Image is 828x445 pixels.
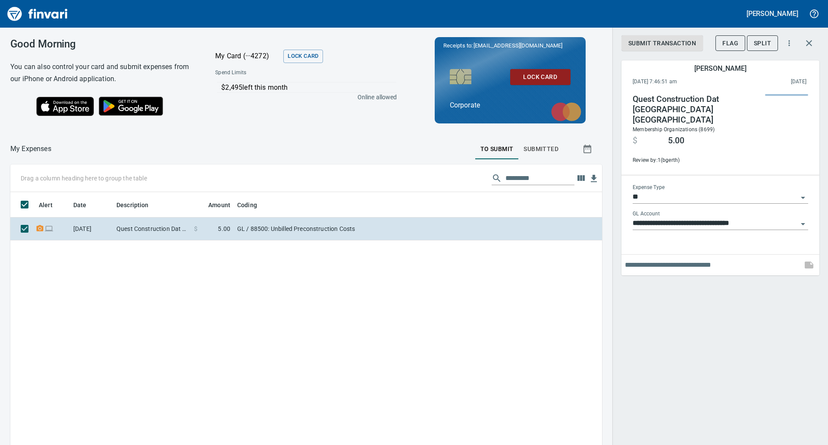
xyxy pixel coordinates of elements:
[194,224,198,233] span: $
[797,192,809,204] button: Open
[633,211,660,217] label: GL Account
[288,51,318,61] span: Lock Card
[754,38,771,49] span: Split
[633,156,756,165] span: Review by: 1 (bgerth)
[780,34,799,53] button: More
[621,35,703,51] button: Submit Transaction
[70,218,113,240] td: [DATE]
[744,7,800,20] button: [PERSON_NAME]
[547,98,586,126] img: mastercard.svg
[215,69,321,77] span: Spend Limits
[797,218,809,230] button: Open
[480,144,514,155] span: To Submit
[10,144,51,154] nav: breadcrumb
[587,172,600,185] button: Download table
[218,224,230,233] span: 5.00
[208,200,230,210] span: Amount
[10,144,51,154] p: My Expenses
[237,200,257,210] span: Coding
[633,78,734,86] span: [DATE] 7:46:51 am
[197,200,230,210] span: Amount
[694,64,746,73] h5: [PERSON_NAME]
[574,139,602,159] button: Show transactions within a particular date range
[799,33,819,54] button: Close transaction
[734,78,806,86] span: This charge was settled by the merchant and appears on the 2025/10/11 statement.
[39,200,64,210] span: Alert
[628,38,696,49] span: Submit Transaction
[10,38,194,50] h3: Good Morning
[35,226,44,231] span: Receipt Required
[450,100,571,110] p: Corporate
[116,200,149,210] span: Description
[722,38,738,49] span: Flag
[237,200,268,210] span: Coding
[633,126,715,133] span: Membership Organizations (8699)
[633,136,637,146] span: $
[668,136,684,146] span: 5.00
[443,41,577,50] p: Receipts to:
[746,9,798,18] h5: [PERSON_NAME]
[94,92,168,120] img: Get it on Google Play
[208,93,397,101] p: Online allowed
[633,94,756,125] h4: Quest Construction Dat [GEOGRAPHIC_DATA] [GEOGRAPHIC_DATA]
[36,97,94,116] img: Download on the App Store
[517,72,564,82] span: Lock Card
[799,255,819,275] span: This records your note into the expense
[524,144,558,155] span: Submitted
[510,69,571,85] button: Lock Card
[113,218,191,240] td: Quest Construction Dat [GEOGRAPHIC_DATA] [GEOGRAPHIC_DATA]
[10,61,194,85] h6: You can also control your card and submit expenses from our iPhone or Android application.
[73,200,87,210] span: Date
[215,51,280,61] p: My Card (···4272)
[73,200,98,210] span: Date
[116,200,160,210] span: Description
[633,185,665,190] label: Expense Type
[39,200,53,210] span: Alert
[234,218,449,240] td: GL / 88500: Unbilled Preconstruction Costs
[44,226,53,231] span: Online transaction
[574,172,587,185] button: Choose columns to display
[473,41,564,50] span: [EMAIL_ADDRESS][DOMAIN_NAME]
[715,35,745,51] button: Flag
[283,50,323,63] button: Lock Card
[221,82,396,93] p: $2,495 left this month
[21,174,147,183] p: Drag a column heading here to group the table
[747,35,778,51] button: Split
[5,3,70,24] img: Finvari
